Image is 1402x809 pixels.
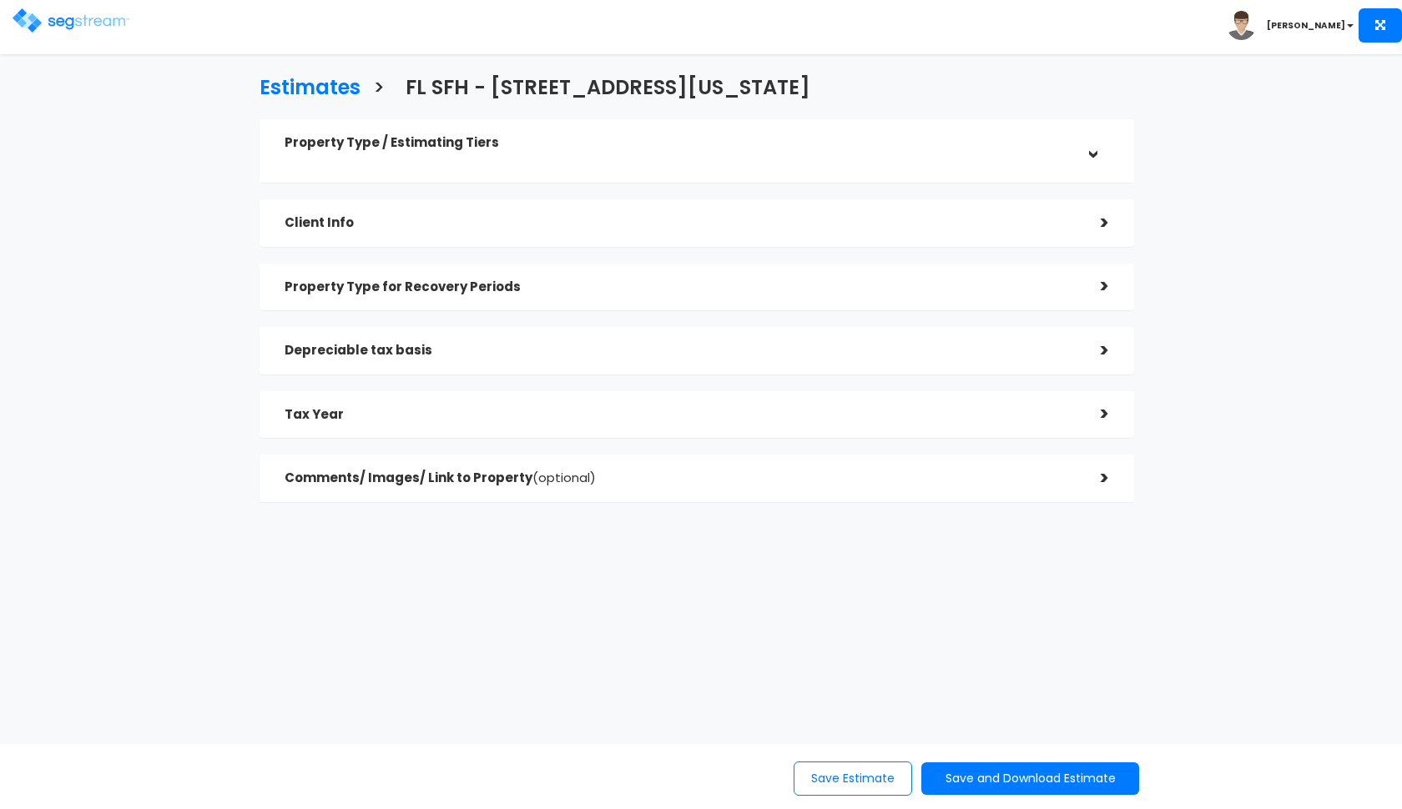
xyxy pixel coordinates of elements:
div: > [1076,338,1109,364]
h5: Depreciable tax basis [285,344,1076,358]
h3: FL SFH - [STREET_ADDRESS][US_STATE] [406,77,810,103]
div: > [1076,401,1109,427]
h3: > [373,77,385,103]
div: > [1076,465,1109,491]
h5: Comments/ Images/ Link to Property [285,471,1076,485]
label: *Property Type [285,174,376,197]
a: FL SFH - [STREET_ADDRESS][US_STATE] [393,60,810,111]
div: > [1076,274,1109,299]
div: > [1076,210,1109,236]
h5: Property Type for Recovery Periods [285,280,1076,294]
div: > [1079,126,1105,159]
b: [PERSON_NAME] [1267,19,1345,32]
img: logo.png [13,8,129,33]
h3: Estimates [260,77,361,103]
a: Estimates [247,60,361,111]
h5: Client Info [285,216,1076,230]
img: avatar.png [1227,11,1256,40]
button: Save Estimate [794,761,912,796]
span: (optional) [532,469,596,486]
h5: Tax Year [285,408,1076,422]
button: Save and Download Estimate [921,762,1139,795]
h5: Property Type / Estimating Tiers [285,136,1076,150]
